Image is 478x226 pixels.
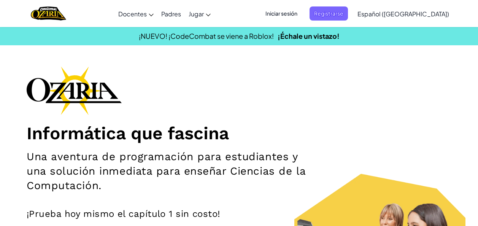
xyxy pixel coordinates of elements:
[27,208,451,220] p: ¡Prueba hoy mismo el capítulo 1 sin costo!
[31,6,66,21] a: Ozaria by CodeCombat logo
[278,32,340,40] a: ¡Échale un vistazo!
[114,3,157,24] a: Docentes
[189,10,204,18] span: Jugar
[261,6,302,21] button: Iniciar sesión
[27,123,451,144] h1: Informática que fascina
[185,3,214,24] a: Jugar
[31,6,66,21] img: Home
[157,3,185,24] a: Padres
[118,10,147,18] span: Docentes
[27,150,311,193] h2: Una aventura de programación para estudiantes y una solución inmediata para enseñar Ciencias de l...
[357,10,449,18] span: Español ([GEOGRAPHIC_DATA])
[139,32,274,40] span: ¡NUEVO! ¡CodeCombat se viene a Roblox!
[27,66,122,115] img: Ozaria branding logo
[310,6,348,21] button: Registrarse
[354,3,453,24] a: Español ([GEOGRAPHIC_DATA])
